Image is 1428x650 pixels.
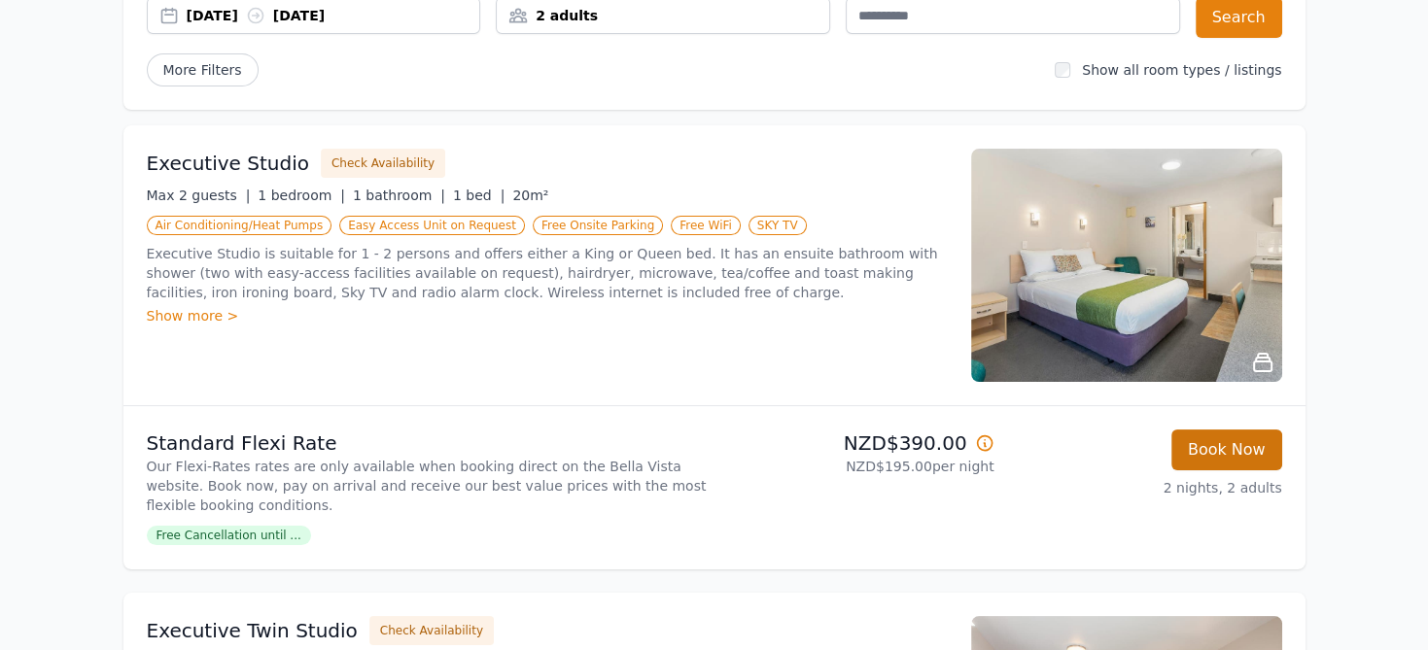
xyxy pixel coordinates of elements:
span: More Filters [147,53,259,86]
p: NZD$195.00 per night [722,457,994,476]
label: Show all room types / listings [1082,62,1281,78]
span: 20m² [512,188,548,203]
span: SKY TV [749,216,807,235]
span: Air Conditioning/Heat Pumps [147,216,332,235]
h3: Executive Studio [147,150,309,177]
p: Our Flexi-Rates rates are only available when booking direct on the Bella Vista website. Book now... [147,457,707,515]
span: Easy Access Unit on Request [339,216,525,235]
span: 1 bathroom | [353,188,445,203]
span: Max 2 guests | [147,188,251,203]
span: Free Cancellation until ... [147,526,311,545]
p: NZD$390.00 [722,429,994,457]
div: Show more > [147,306,948,325]
span: 1 bed | [453,188,505,203]
span: Free Onsite Parking [533,216,663,235]
div: [DATE] [DATE] [187,6,480,25]
h3: Executive Twin Studio [147,617,358,644]
p: 2 nights, 2 adults [1010,478,1282,497]
span: Free WiFi [671,216,741,235]
div: 2 adults [497,6,829,25]
p: Standard Flexi Rate [147,429,707,457]
span: 1 bedroom | [258,188,345,203]
button: Check Availability [369,616,494,645]
p: Executive Studio is suitable for 1 - 2 persons and offers either a King or Queen bed. It has an e... [147,244,948,302]
button: Book Now [1171,429,1282,470]
button: Check Availability [321,149,445,178]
